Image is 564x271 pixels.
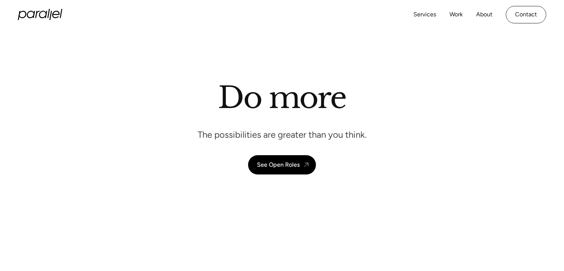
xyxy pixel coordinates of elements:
[198,129,367,140] p: The possibilities are greater than you think.
[257,161,300,168] div: See Open Roles
[449,9,463,20] a: Work
[506,6,546,23] a: Contact
[413,9,436,20] a: Services
[476,9,492,20] a: About
[248,155,316,174] a: See Open Roles
[218,80,346,115] h1: Do more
